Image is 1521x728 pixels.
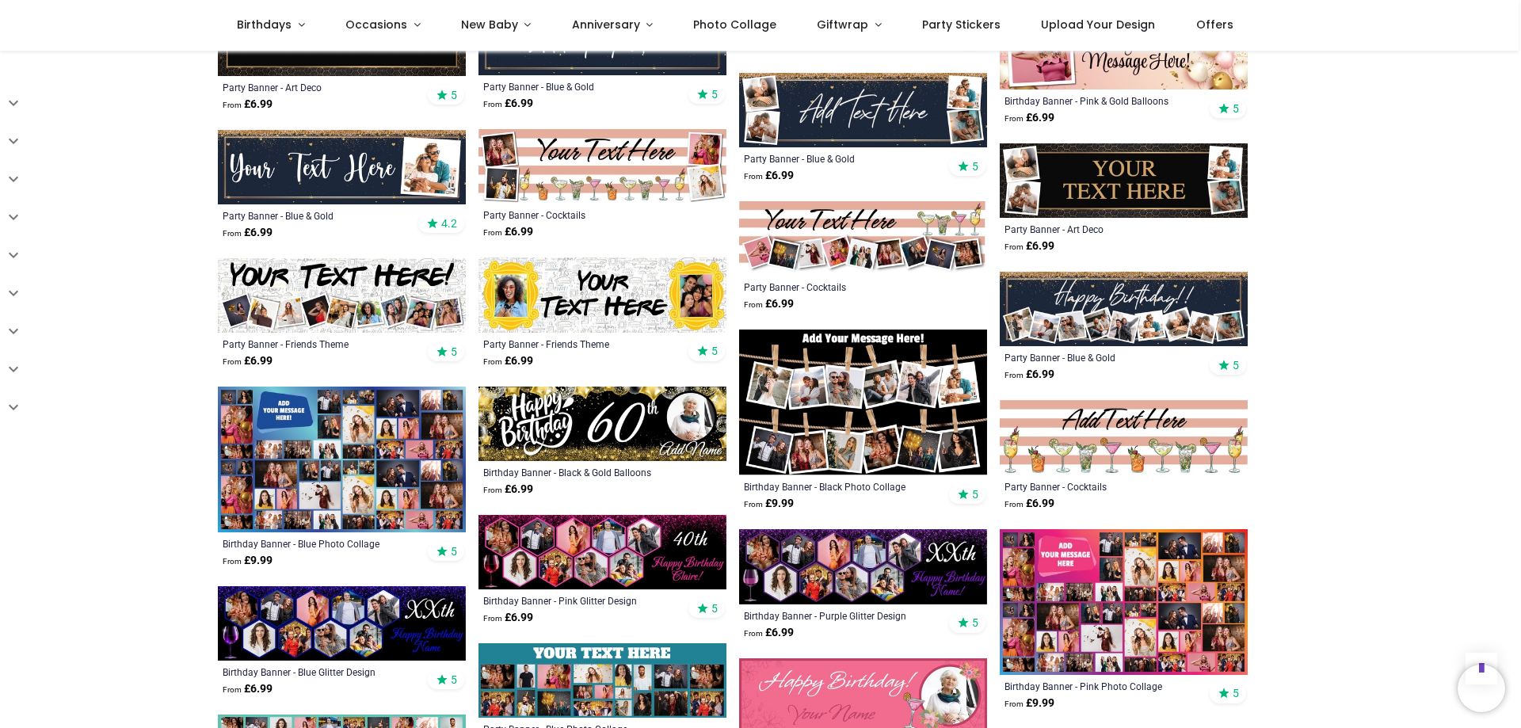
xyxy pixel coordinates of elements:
span: From [483,357,502,366]
span: From [744,629,763,638]
span: 5 [711,344,718,358]
span: Upload Your Design [1041,17,1155,32]
span: 5 [711,601,718,616]
strong: £ 6.99 [1004,496,1054,512]
div: Birthday Banner - Purple Glitter Design [744,609,935,622]
span: 5 [451,345,457,359]
span: 4.2 [441,216,457,231]
span: From [1004,242,1024,251]
div: Party Banner - Blue & Gold [223,209,414,222]
span: From [483,100,502,109]
a: Birthday Banner - Pink Glitter Design [483,594,674,607]
img: Personalised Party Banner - Blue & Gold - Custom Text & 9 Photo Upload [1000,272,1248,346]
div: Birthday Banner - Pink & Gold Balloons [1004,94,1195,107]
img: Personalised Birthday Backdrop Banner - Pink Photo Collage - Add Text & 48 Photo Upload [1000,529,1248,675]
span: From [744,172,763,181]
img: Personalised Party Banner - Cocktails - Custom Text & 4 Photo Upload [478,129,726,204]
strong: £ 6.99 [744,168,794,184]
span: 5 [1233,686,1239,700]
img: Personalised Birthday Banner - Blue Glitter Design - Custom Name, Age & 9 Photos [218,586,466,661]
img: Personalised Birthday Backdrop Banner - Blue Photo Collage - Add Text & 48 Photo Upload [218,387,466,532]
span: 5 [1233,358,1239,372]
strong: £ 6.99 [483,482,533,497]
div: Party Banner - Blue & Gold [744,152,935,165]
a: Party Banner - Blue & Gold [1004,351,1195,364]
span: From [223,685,242,694]
iframe: Brevo live chat [1458,665,1505,712]
span: 5 [451,544,457,558]
span: Offers [1196,17,1233,32]
a: Birthday Banner - Pink Photo Collage [1004,680,1195,692]
strong: £ 6.99 [483,96,533,112]
a: Birthday Banner - Blue Photo Collage [223,537,414,550]
span: From [1004,699,1024,708]
strong: £ 6.99 [223,353,273,369]
img: Personalised Party Banner - Cocktails - Custom Text & 9 Photo Upload [739,201,987,276]
a: Party Banner - Cocktails [483,208,674,221]
strong: £ 6.99 [1004,367,1054,383]
span: Occasions [345,17,407,32]
span: From [1004,114,1024,123]
span: From [483,228,502,237]
span: Party Stickers [922,17,1001,32]
span: Giftwrap [817,17,868,32]
a: Birthday Banner - Black & Gold Balloons [483,466,674,478]
strong: £ 6.99 [223,225,273,241]
span: From [744,500,763,509]
a: Party Banner - Cocktails [744,280,935,293]
strong: £ 6.99 [223,681,273,697]
span: From [483,486,502,494]
span: From [223,557,242,566]
img: Personalised Party Banner - Blue Photo Collage - Custom Text & 19 Photo Upload [478,643,726,718]
strong: £ 9.99 [223,553,273,569]
span: Birthdays [237,17,292,32]
a: Party Banner - Friends Theme [223,337,414,350]
img: Personalised Birthday Backdrop Banner - Black Photo Collage - 12 Photo Upload [739,330,987,476]
a: Birthday Banner - Blue Glitter Design [223,665,414,678]
a: Birthday Banner - Black Photo Collage [744,480,935,493]
span: From [223,357,242,366]
span: 5 [972,487,978,501]
span: 5 [972,159,978,173]
strong: £ 6.99 [744,296,794,312]
strong: £ 6.99 [223,97,273,112]
strong: £ 6.99 [483,353,533,369]
img: Personalised Party Banner - Friends Theme - Custom Text & 9 Photo Upload [218,258,466,333]
span: Photo Collage [693,17,776,32]
img: Personalised Party Banner - Cocktails - Custom Text [1000,400,1248,475]
span: 5 [451,88,457,102]
a: Party Banner - Friends Theme [483,337,674,350]
span: From [223,101,242,109]
span: 5 [972,616,978,630]
img: Personalised Birthday Banner - Black & Gold Balloons - Custom Name Age & 1 Photo [478,387,726,461]
img: Personalised Party Banner - Blue & Gold - Custom Text & 4 Photo Upload [739,73,987,147]
span: From [223,229,242,238]
a: Party Banner - Art Deco [223,81,414,93]
a: Party Banner - Cocktails [1004,480,1195,493]
img: Personalised Birthday Banner - Pink Glitter Design - Custom Text & 9 Photos [478,515,726,589]
strong: £ 6.99 [1004,110,1054,126]
img: Personalised Happy Birthday Banner - Pink & Gold Balloons - 1 Photo Upload [1000,15,1248,90]
span: 5 [451,673,457,687]
img: Personalised Party Banner - Friends Theme - Custom Text & 2 Photo Upload [478,257,726,332]
span: 5 [1233,101,1239,116]
strong: £ 6.99 [744,625,794,641]
div: Party Banner - Art Deco [1004,223,1195,235]
span: 5 [711,87,718,101]
div: Party Banner - Blue & Gold [483,80,674,93]
span: From [483,614,502,623]
span: From [1004,371,1024,379]
img: Personalised Party Banner - Blue & Gold - Custom Text & 1 Photo Upload [218,130,466,204]
span: From [1004,500,1024,509]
